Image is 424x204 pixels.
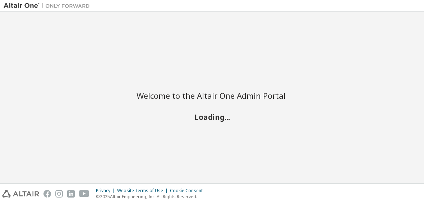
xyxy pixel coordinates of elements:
[170,188,207,194] div: Cookie Consent
[96,194,207,200] p: © 2025 Altair Engineering, Inc. All Rights Reserved.
[96,188,117,194] div: Privacy
[43,190,51,198] img: facebook.svg
[2,190,39,198] img: altair_logo.svg
[55,190,63,198] img: instagram.svg
[67,190,75,198] img: linkedin.svg
[79,190,89,198] img: youtube.svg
[137,91,287,101] h2: Welcome to the Altair One Admin Portal
[117,188,170,194] div: Website Terms of Use
[4,2,93,9] img: Altair One
[137,112,287,122] h2: Loading...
